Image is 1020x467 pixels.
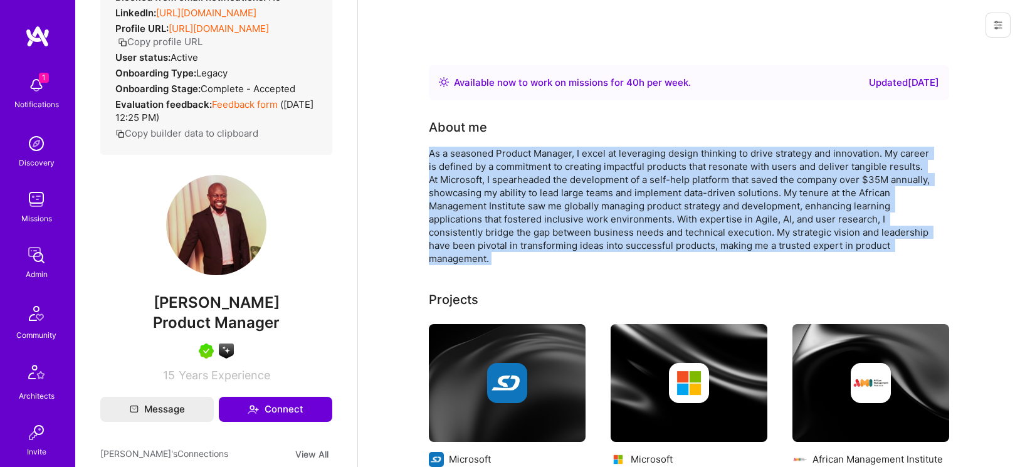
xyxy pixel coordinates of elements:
img: teamwork [24,187,49,212]
img: cover [611,324,767,442]
button: View All [292,447,332,461]
strong: Onboarding Type: [115,67,196,79]
span: Complete - Accepted [201,83,295,95]
div: Projects [429,290,478,309]
span: Active [171,51,198,63]
button: Message [100,397,214,422]
img: cover [792,324,949,442]
span: Years Experience [179,369,270,382]
img: Company logo [792,452,807,467]
div: Available now to work on missions for h per week . [454,75,691,90]
img: Company logo [429,452,444,467]
img: Company logo [851,363,891,403]
span: 15 [163,369,175,382]
div: Invite [27,445,46,458]
img: A.Teamer in Residence [199,344,214,359]
button: Connect [219,397,332,422]
div: Architects [19,389,55,402]
i: icon Connect [248,404,259,415]
img: Company logo [669,363,709,403]
div: African Management Institute [812,453,943,466]
span: 40 [626,76,639,88]
strong: Evaluation feedback: [115,98,212,110]
span: legacy [196,67,228,79]
img: Company logo [487,363,527,403]
img: Community [21,298,51,328]
button: Copy profile URL [118,35,202,48]
button: Copy builder data to clipboard [115,127,258,140]
div: Notifications [14,98,59,111]
span: [PERSON_NAME] [100,293,332,312]
img: Invite [24,420,49,445]
img: logo [25,25,50,48]
span: [PERSON_NAME]'s Connections [100,447,228,461]
i: icon Copy [115,129,125,139]
a: [URL][DOMAIN_NAME] [169,23,269,34]
div: About me [429,118,487,137]
div: Microsoft [449,453,491,466]
strong: LinkedIn: [115,7,156,19]
img: Availability [439,77,449,87]
i: icon Mail [130,405,139,414]
div: Microsoft [631,453,673,466]
a: Feedback form [212,98,278,110]
img: A.I. guild [219,344,234,359]
img: Company logo [611,452,626,467]
i: icon Copy [118,38,127,47]
img: User Avatar [166,175,266,275]
img: cover [429,324,586,442]
div: Updated [DATE] [869,75,939,90]
div: ( [DATE] 12:25 PM ) [115,98,317,124]
img: discovery [24,131,49,156]
div: Community [16,328,56,342]
div: Missions [21,212,52,225]
span: 1 [39,73,49,83]
div: Admin [26,268,48,281]
img: bell [24,73,49,98]
img: admin teamwork [24,243,49,268]
strong: Onboarding Stage: [115,83,201,95]
strong: User status: [115,51,171,63]
strong: Profile URL: [115,23,169,34]
span: Product Manager [153,313,280,332]
a: [URL][DOMAIN_NAME] [156,7,256,19]
div: As a seasoned Product Manager, I excel at leveraging design thinking to drive strategy and innova... [429,147,930,265]
img: Architects [21,359,51,389]
div: Discovery [19,156,55,169]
